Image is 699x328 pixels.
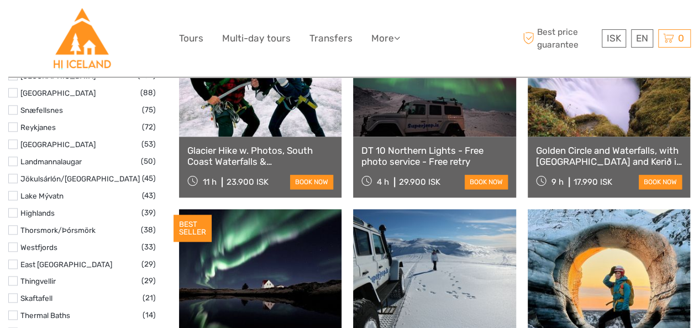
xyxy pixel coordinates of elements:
a: Multi-day tours [222,30,291,46]
span: 11 h [203,177,217,187]
a: Lake Mývatn [20,191,64,200]
a: Tours [179,30,203,46]
span: 9 h [551,177,564,187]
a: Skaftafell [20,294,52,303]
span: (43) [142,189,156,202]
span: (39) [141,206,156,219]
div: 29.900 ISK [399,177,440,187]
a: Transfers [309,30,353,46]
span: (38) [141,223,156,236]
span: (29) [141,258,156,270]
span: (72) [142,121,156,133]
a: book now [465,175,508,189]
span: (53) [141,138,156,150]
a: Golden Circle and Waterfalls, with [GEOGRAPHIC_DATA] and Kerið in small group [536,145,682,168]
a: [GEOGRAPHIC_DATA] [20,88,96,97]
span: (75) [142,103,156,116]
div: EN [631,29,653,48]
a: [GEOGRAPHIC_DATA] [20,140,96,149]
a: Thingvellir [20,277,56,285]
div: 17.990 ISK [574,177,612,187]
a: book now [639,175,682,189]
span: (88) [140,86,156,99]
a: Glacier Hike w. Photos, South Coast Waterfalls & [GEOGRAPHIC_DATA] [187,145,333,168]
a: Westfjords [20,243,57,252]
img: Hostelling International [52,8,112,69]
a: Thorsmork/Þórsmörk [20,226,96,235]
div: 23.900 ISK [227,177,269,187]
span: (21) [143,291,156,304]
span: (45) [142,172,156,185]
span: Best price guarantee [520,26,599,50]
span: (50) [141,155,156,168]
span: ISK [607,33,621,44]
a: Thermal Baths [20,311,70,320]
span: (29) [141,274,156,287]
a: More [371,30,400,46]
span: 0 [676,33,686,44]
a: book now [290,175,333,189]
div: BEST SELLER [174,215,212,242]
span: (14) [143,309,156,321]
a: Reykjanes [20,123,56,132]
a: East [GEOGRAPHIC_DATA] [20,260,112,269]
a: Landmannalaugar [20,157,82,166]
a: Jökulsárlón/[GEOGRAPHIC_DATA] [20,174,140,183]
span: (33) [141,241,156,253]
a: Snæfellsnes [20,106,63,114]
a: Highlands [20,209,55,217]
span: 4 h [377,177,389,187]
a: DT 10 Northern Lights - Free photo service - Free retry [361,145,507,168]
